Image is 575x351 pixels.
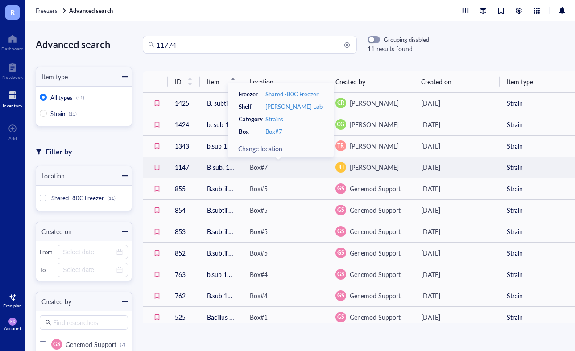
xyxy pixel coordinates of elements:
[421,184,492,194] div: [DATE]
[350,270,401,279] span: Genemod Support
[350,120,399,129] span: [PERSON_NAME]
[239,90,265,98] div: Freezer
[168,242,200,264] td: 852
[421,291,492,301] div: [DATE]
[168,285,200,306] td: 762
[1,46,24,51] div: Dashboard
[337,142,344,150] span: TR
[200,285,243,306] td: B.sub 11774
[40,266,54,274] div: To
[200,264,243,285] td: b.sub 11774
[350,206,401,215] span: Genemod Support
[36,36,132,53] div: Advanced search
[2,74,23,80] div: Notebook
[51,194,104,202] span: Shared -80C Freezer
[265,128,282,136] a: Box#7
[337,185,344,193] span: GS
[337,206,344,214] span: GS
[421,269,492,279] div: [DATE]
[36,6,58,15] span: Freezers
[250,269,268,279] div: Box#4
[250,162,268,172] div: Box#7
[200,114,243,135] td: b. sub 11774
[350,163,399,172] span: [PERSON_NAME]
[3,89,22,108] a: Inventory
[200,157,243,178] td: B sub. 11774
[36,297,71,306] div: Created by
[250,184,268,194] div: Box#5
[421,98,492,108] div: [DATE]
[337,313,344,321] span: GS
[368,44,429,54] div: 11 results found
[421,248,492,258] div: [DATE]
[36,227,72,236] div: Created on
[200,199,243,221] td: B.subtilis 11774 3 of 4
[384,36,429,44] div: Grouping disabled
[250,291,268,301] div: Box#4
[36,7,67,15] a: Freezers
[10,7,15,18] span: R
[421,141,492,151] div: [DATE]
[207,77,225,87] span: Item
[200,71,243,92] th: Item
[168,199,200,221] td: 854
[120,342,125,347] div: (7)
[421,120,492,129] div: [DATE]
[337,270,344,278] span: GS
[175,77,182,87] span: ID
[337,227,344,235] span: GS
[2,60,23,80] a: Notebook
[250,205,268,215] div: Box#5
[200,306,243,328] td: Bacillus subtilis ATCC 11774
[350,184,401,193] span: Genemod Support
[265,90,319,98] a: Shared -80C Freezer
[8,136,17,141] div: Add
[200,135,243,157] td: b.sub 11774
[168,157,200,178] td: 1147
[265,115,283,123] a: Strains
[3,103,22,108] div: Inventory
[337,120,344,128] span: CG
[76,95,84,100] div: (11)
[265,103,323,111] div: [PERSON_NAME] Lab
[168,178,200,199] td: 855
[350,248,401,257] span: Genemod Support
[168,221,200,242] td: 853
[46,146,72,157] div: Filter by
[108,195,116,201] div: (11)
[350,313,401,322] span: Genemod Support
[421,205,492,215] div: [DATE]
[328,71,414,92] th: Created by
[63,265,115,275] input: Select date
[168,135,200,157] td: 1343
[337,249,344,257] span: GS
[421,227,492,236] div: [DATE]
[10,320,15,324] span: NK
[239,115,265,123] div: Category
[421,312,492,322] div: [DATE]
[338,163,344,171] span: JH
[414,71,500,92] th: Created on
[50,93,73,102] span: All types
[250,227,268,236] div: Box#5
[337,99,344,107] span: CR
[350,99,399,107] span: [PERSON_NAME]
[40,248,54,256] div: From
[168,71,200,92] th: ID
[1,32,24,51] a: Dashboard
[200,221,243,242] td: B.subtilis 11774 2 of 4
[50,109,65,118] span: Strain
[168,306,200,328] td: 525
[350,227,401,236] span: Genemod Support
[239,128,265,136] div: Box
[4,326,21,331] div: Account
[36,171,65,181] div: Location
[250,248,268,258] div: Box#5
[200,242,243,264] td: B.subtilis 11774 1 of 4
[200,178,243,199] td: B.subtilis 11774 4 of 4
[53,340,60,348] span: GS
[69,7,115,15] a: Advanced search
